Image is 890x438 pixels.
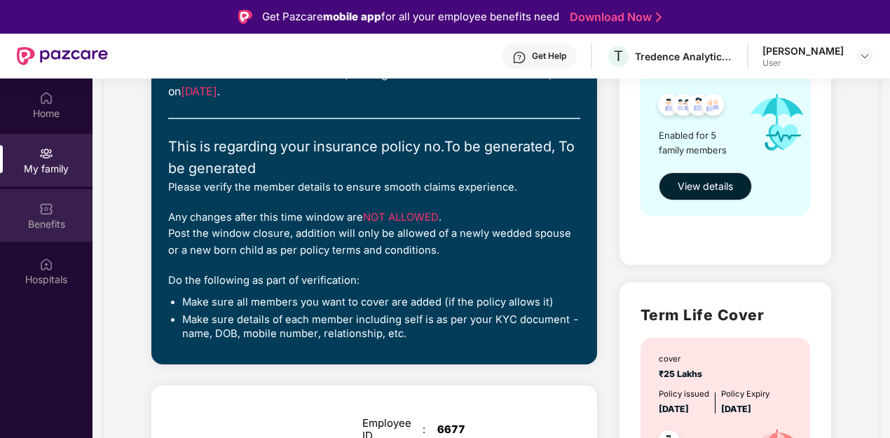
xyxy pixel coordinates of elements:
img: svg+xml;base64,PHN2ZyBpZD0iSGVscC0zMngzMiIgeG1sbnM9Imh0dHA6Ly93d3cudzMub3JnLzIwMDAvc3ZnIiB3aWR0aD... [512,50,526,64]
span: View details [678,179,733,194]
img: Logo [238,10,252,24]
div: Get Pazcare for all your employee benefits need [262,8,559,25]
div: Your account will be auto verified (existing details will be considered as is) on . [168,66,580,101]
div: : [423,423,437,436]
div: cover [659,353,706,366]
img: svg+xml;base64,PHN2ZyBpZD0iSG9tZSIgeG1sbnM9Imh0dHA6Ly93d3cudzMub3JnLzIwMDAvc3ZnIiB3aWR0aD0iMjAiIG... [39,91,53,105]
div: Policy issued [659,388,709,401]
img: svg+xml;base64,PHN2ZyB4bWxucz0iaHR0cDovL3d3dy53My5vcmcvMjAwMC9zdmciIHdpZHRoPSI0OC45NDMiIGhlaWdodD... [652,90,686,124]
img: svg+xml;base64,PHN2ZyBpZD0iQmVuZWZpdHMiIHhtbG5zPSJodHRwOi8vd3d3LnczLm9yZy8yMDAwL3N2ZyIgd2lkdGg9Ij... [39,202,53,216]
div: Please verify the member details to ensure smooth claims experience. [168,179,580,196]
a: Download Now [570,10,657,25]
div: Tredence Analytics Solutions Private Limited [635,50,733,63]
span: ₹25 Lakhs [659,369,706,379]
li: Make sure all members you want to cover are added (if the policy allows it) [182,296,580,310]
img: icon [738,80,816,165]
div: User [762,57,844,69]
span: T [614,48,623,64]
strong: mobile app [323,10,381,23]
img: New Pazcare Logo [17,47,108,65]
div: Do the following as part of verification: [168,273,580,289]
img: svg+xml;base64,PHN2ZyBpZD0iRHJvcGRvd24tMzJ4MzIiIHhtbG5zPSJodHRwOi8vd3d3LnczLm9yZy8yMDAwL3N2ZyIgd2... [859,50,870,62]
div: Policy Expiry [721,388,769,401]
div: 6677 [437,423,542,436]
span: [DATE] [721,404,751,414]
h2: Term Life Cover [641,303,810,327]
button: View details [659,172,752,200]
li: Make sure details of each member including self is as per your KYC document - name, DOB, mobile n... [182,313,580,341]
div: Any changes after this time window are . Post the window closure, addition will only be allowed o... [168,210,580,259]
span: [DATE] [659,404,689,414]
img: svg+xml;base64,PHN2ZyB4bWxucz0iaHR0cDovL3d3dy53My5vcmcvMjAwMC9zdmciIHdpZHRoPSI0OC45NDMiIGhlaWdodD... [696,90,730,124]
div: Get Help [532,50,566,62]
img: svg+xml;base64,PHN2ZyB4bWxucz0iaHR0cDovL3d3dy53My5vcmcvMjAwMC9zdmciIHdpZHRoPSI0OC45NDMiIGhlaWdodD... [681,90,716,124]
div: This is regarding your insurance policy no. To be generated, To be generated [168,136,580,179]
img: svg+xml;base64,PHN2ZyBpZD0iSG9zcGl0YWxzIiB4bWxucz0iaHR0cDovL3d3dy53My5vcmcvMjAwMC9zdmciIHdpZHRoPS... [39,257,53,271]
span: Enabled for 5 family members [659,128,738,157]
img: svg+xml;base64,PHN2ZyB3aWR0aD0iMjAiIGhlaWdodD0iMjAiIHZpZXdCb3g9IjAgMCAyMCAyMCIgZmlsbD0ibm9uZSIgeG... [39,146,53,160]
div: [PERSON_NAME] [762,44,844,57]
img: svg+xml;base64,PHN2ZyB4bWxucz0iaHR0cDovL3d3dy53My5vcmcvMjAwMC9zdmciIHdpZHRoPSI0OC45MTUiIGhlaWdodD... [666,90,701,124]
span: NOT ALLOWED [363,211,439,224]
span: [DATE] [181,85,217,98]
img: Stroke [656,10,662,25]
